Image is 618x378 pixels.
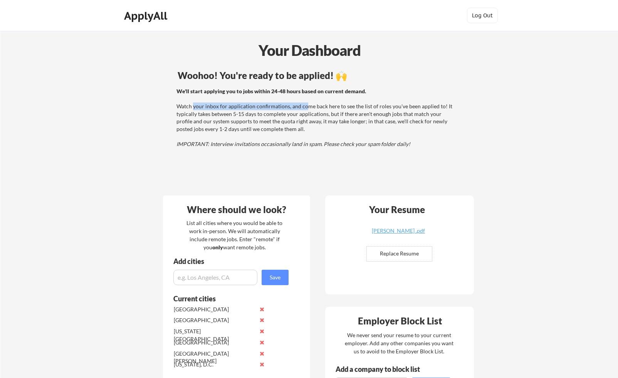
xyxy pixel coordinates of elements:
strong: We'll start applying you to jobs within 24-48 hours based on current demand. [176,88,366,94]
div: Employer Block List [328,316,472,326]
div: Watch your inbox for application confirmations, and come back here to see the list of roles you'v... [176,87,454,148]
div: Add cities [173,258,291,265]
button: Log Out [467,8,498,23]
div: Your Resume [359,205,435,214]
input: e.g. Los Angeles, CA [173,270,257,285]
div: Add a company to block list [336,366,432,373]
div: List all cities where you would be able to work in-person. We will automatically include remote j... [181,219,287,251]
div: [GEOGRAPHIC_DATA][PERSON_NAME] [174,350,255,365]
div: [US_STATE][GEOGRAPHIC_DATA] [174,328,255,343]
div: [GEOGRAPHIC_DATA] [174,339,255,346]
div: [US_STATE], D.C. [174,361,255,368]
div: [PERSON_NAME] .pdf [353,228,444,234]
em: IMPORTANT: Interview invitations occasionally land in spam. Please check your spam folder daily! [176,141,410,147]
button: Save [262,270,289,285]
a: [PERSON_NAME] .pdf [353,228,444,240]
div: [GEOGRAPHIC_DATA] [174,306,255,313]
div: ApplyAll [124,9,170,22]
div: We never send your resume to your current employer. Add any other companies you want us to avoid ... [344,331,454,355]
div: [GEOGRAPHIC_DATA] [174,316,255,324]
div: Current cities [173,295,280,302]
div: Woohoo! You're ready to be applied! 🙌 [178,71,455,80]
div: Your Dashboard [1,39,618,61]
div: Where should we look? [165,205,308,214]
strong: only [212,244,223,250]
